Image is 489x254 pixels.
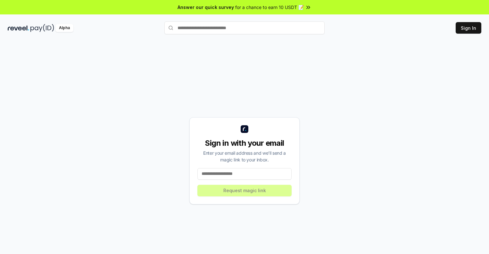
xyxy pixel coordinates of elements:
[30,24,54,32] img: pay_id
[178,4,234,11] span: Answer our quick survey
[8,24,29,32] img: reveel_dark
[197,138,292,148] div: Sign in with your email
[241,125,248,133] img: logo_small
[235,4,304,11] span: for a chance to earn 10 USDT 📝
[55,24,73,32] div: Alpha
[456,22,481,34] button: Sign In
[197,150,292,163] div: Enter your email address and we’ll send a magic link to your inbox.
